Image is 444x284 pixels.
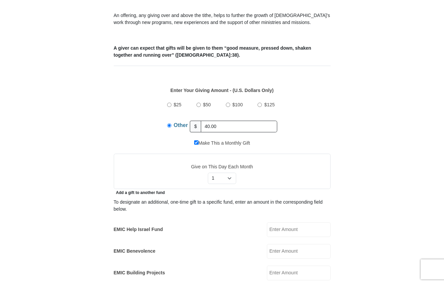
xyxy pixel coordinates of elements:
span: Other [174,122,188,128]
div: To designate an additional, one-time gift to a specific fund, enter an amount in the correspondin... [114,199,331,213]
span: Add a gift to another fund [114,190,165,195]
p: An offering, any giving over and above the tithe, helps to further the growth of [DEMOGRAPHIC_DAT... [114,12,331,26]
input: Other Amount [201,121,277,132]
label: Give on This Day Each Month [120,163,324,170]
span: $25 [174,102,181,107]
input: Enter Amount [267,244,331,259]
input: Make This a Monthly Gift [194,140,198,145]
strong: Enter Your Giving Amount - (U.S. Dollars Only) [170,88,274,93]
span: $50 [203,102,211,107]
label: Make This a Monthly Gift [194,140,250,147]
span: $100 [233,102,243,107]
label: EMIC Building Projects [114,269,165,276]
input: Enter Amount [267,222,331,237]
b: A giver can expect that gifts will be given to them “good measure, pressed down, shaken together ... [114,45,311,58]
input: Enter Amount [267,266,331,280]
span: $125 [264,102,275,107]
label: EMIC Benevolence [114,248,155,255]
span: $ [190,121,201,132]
label: EMIC Help Israel Fund [114,226,163,233]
